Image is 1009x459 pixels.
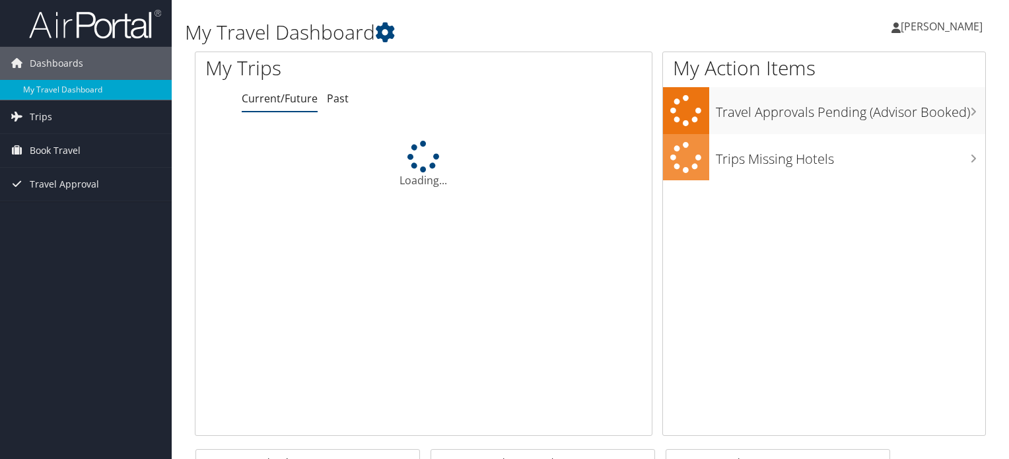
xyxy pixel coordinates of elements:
[716,96,985,122] h3: Travel Approvals Pending (Advisor Booked)
[901,19,983,34] span: [PERSON_NAME]
[195,141,652,188] div: Loading...
[30,134,81,167] span: Book Travel
[30,47,83,80] span: Dashboards
[242,91,318,106] a: Current/Future
[891,7,996,46] a: [PERSON_NAME]
[29,9,161,40] img: airportal-logo.png
[327,91,349,106] a: Past
[185,18,726,46] h1: My Travel Dashboard
[205,54,452,82] h1: My Trips
[30,168,99,201] span: Travel Approval
[663,54,985,82] h1: My Action Items
[30,100,52,133] span: Trips
[663,87,985,134] a: Travel Approvals Pending (Advisor Booked)
[716,143,985,168] h3: Trips Missing Hotels
[663,134,985,181] a: Trips Missing Hotels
